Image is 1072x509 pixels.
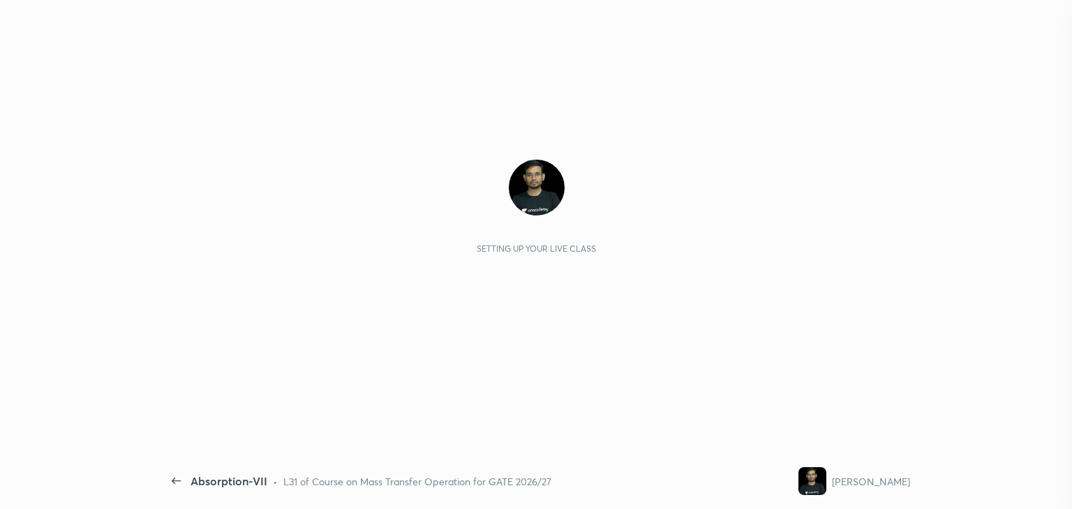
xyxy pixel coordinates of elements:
div: L31 of Course on Mass Transfer Operation for GATE 2026/27 [283,474,551,489]
img: 143f78ded8b14cd2875f9ae30291ab3c.jpg [798,467,826,495]
div: Setting up your live class [477,243,596,254]
div: Absorption-VII [191,473,267,489]
div: • [273,474,278,489]
img: 143f78ded8b14cd2875f9ae30291ab3c.jpg [509,160,565,215]
div: [PERSON_NAME] [832,474,910,489]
